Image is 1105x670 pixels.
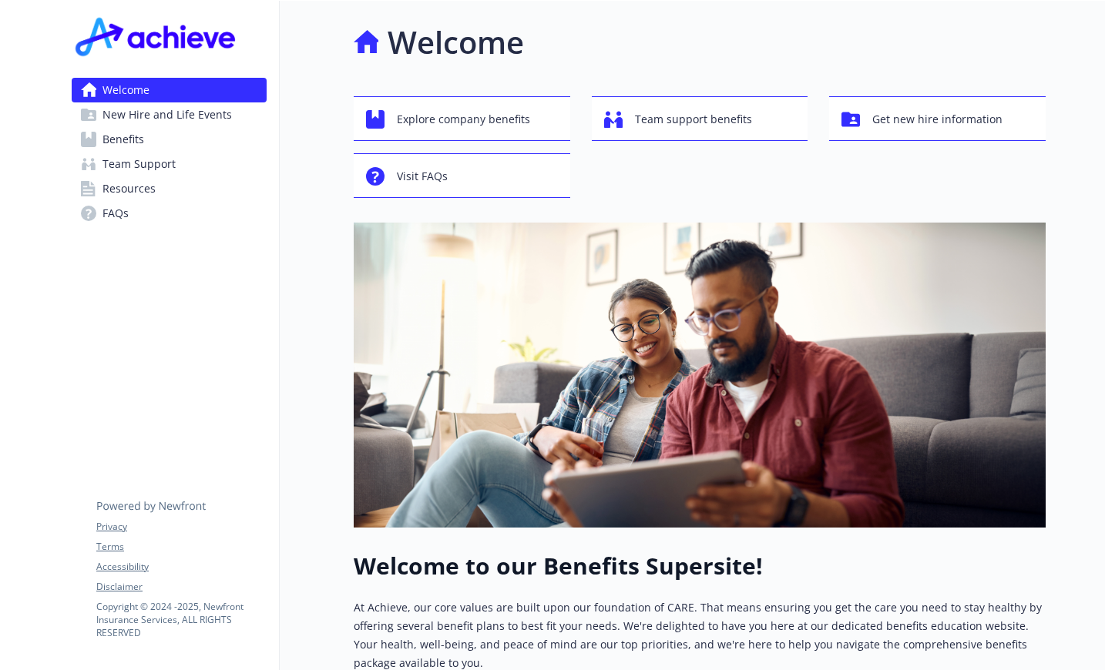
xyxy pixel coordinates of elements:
button: Explore company benefits [354,96,570,141]
span: New Hire and Life Events [102,102,232,127]
button: Get new hire information [829,96,1046,141]
h1: Welcome to our Benefits Supersite! [354,552,1046,580]
span: Resources [102,176,156,201]
span: Team support benefits [635,105,752,134]
a: Team Support [72,152,267,176]
a: Terms [96,540,266,554]
span: Get new hire information [872,105,1003,134]
a: Resources [72,176,267,201]
button: Team support benefits [592,96,808,141]
button: Visit FAQs [354,153,570,198]
a: Benefits [72,127,267,152]
span: FAQs [102,201,129,226]
span: Explore company benefits [397,105,530,134]
a: New Hire and Life Events [72,102,267,127]
a: Privacy [96,520,266,534]
img: overview page banner [354,223,1046,528]
span: Benefits [102,127,144,152]
span: Welcome [102,78,149,102]
a: FAQs [72,201,267,226]
a: Accessibility [96,560,266,574]
a: Welcome [72,78,267,102]
a: Disclaimer [96,580,266,594]
span: Team Support [102,152,176,176]
span: Visit FAQs [397,162,448,191]
h1: Welcome [388,19,524,65]
p: Copyright © 2024 - 2025 , Newfront Insurance Services, ALL RIGHTS RESERVED [96,600,266,639]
